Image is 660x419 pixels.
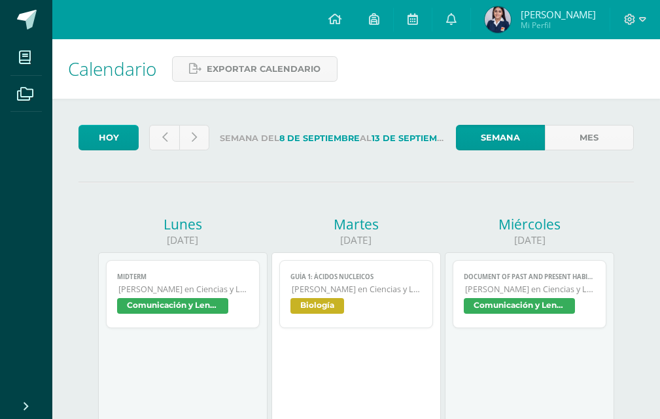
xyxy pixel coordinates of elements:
[172,56,338,82] a: Exportar calendario
[453,260,606,328] a: Document of past and present habits and states[PERSON_NAME] en Ciencias y LetrasComunicación y Le...
[521,20,596,31] span: Mi Perfil
[290,273,421,281] span: Guía 1: Ácidos nucleicos
[220,125,445,152] label: Semana del al
[207,57,321,81] span: Exportar calendario
[78,125,139,150] a: Hoy
[521,8,596,21] span: [PERSON_NAME]
[464,298,575,314] span: Comunicación y Lenguaje L3 (Inglés) 5
[98,215,268,233] div: Lunes
[68,56,156,81] span: Calendario
[290,298,344,314] span: Biología
[456,125,545,150] a: Semana
[545,125,634,150] a: Mes
[271,233,441,247] div: [DATE]
[118,284,248,295] span: [PERSON_NAME] en Ciencias y Letras
[271,215,441,233] div: Martes
[279,260,432,328] a: Guía 1: Ácidos nucleicos[PERSON_NAME] en Ciencias y LetrasBiología
[279,133,360,143] strong: 8 de Septiembre
[117,273,248,281] span: Midterm
[98,233,268,247] div: [DATE]
[106,260,259,328] a: Midterm[PERSON_NAME] en Ciencias y LetrasComunicación y Lenguaje L3 (Inglés) 5
[445,215,614,233] div: Miércoles
[445,233,614,247] div: [DATE]
[292,284,421,295] span: [PERSON_NAME] en Ciencias y Letras
[464,273,595,281] span: Document of past and present habits and states
[117,298,228,314] span: Comunicación y Lenguaje L3 (Inglés) 5
[372,133,455,143] strong: 13 de Septiembre
[465,284,595,295] span: [PERSON_NAME] en Ciencias y Letras
[485,7,511,33] img: 0dab919dd0b3f34b7b413a62105f2364.png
